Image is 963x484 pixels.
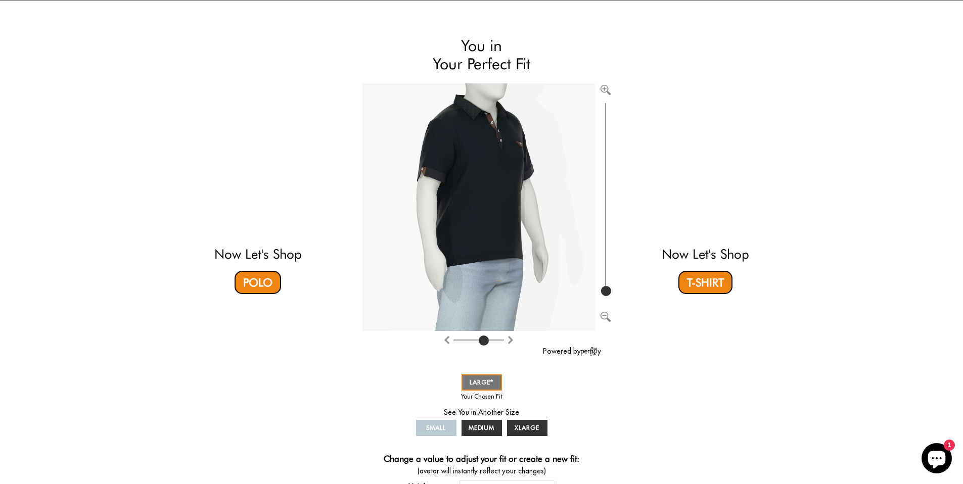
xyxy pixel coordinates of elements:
[601,310,611,320] button: Zoom out
[426,424,446,431] span: SMALL
[443,333,451,346] button: Rotate clockwise
[601,83,611,93] button: Zoom in
[581,347,601,356] img: perfitly-logo_73ae6c82-e2e3-4a36-81b1-9e913f6ac5a1.png
[678,271,732,294] a: T-Shirt
[416,420,456,436] a: SMALL
[601,312,611,322] img: Zoom out
[443,336,451,344] img: Rotate clockwise
[384,454,579,466] h4: Change a value to adjust your fit or create a new fit:
[919,443,955,476] inbox-online-store-chat: Shopify online store chat
[462,420,502,436] a: MEDIUM
[543,347,601,356] a: Powered by
[507,333,515,346] button: Rotate counter clockwise
[601,85,611,95] img: Zoom in
[214,246,302,262] a: Now Let's Shop
[470,378,494,386] span: LARGE
[362,83,595,331] img: Brand%2fOtero%2f10004-v2-R%2f56%2f7-L%2fAv%2f29e03969-7dea-11ea-9f6a-0e35f21fd8c2%2fBlack%2f1%2ff...
[662,246,749,262] a: Now Let's Shop
[507,336,515,344] img: Rotate counter clockwise
[515,424,539,431] span: XLARGE
[362,466,601,476] span: (avatar will instantly reflect your changes)
[235,271,281,294] a: Polo
[362,36,601,73] h2: You in Your Perfect Fit
[469,424,495,431] span: MEDIUM
[462,374,502,391] a: LARGE
[507,420,547,436] a: XLARGE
